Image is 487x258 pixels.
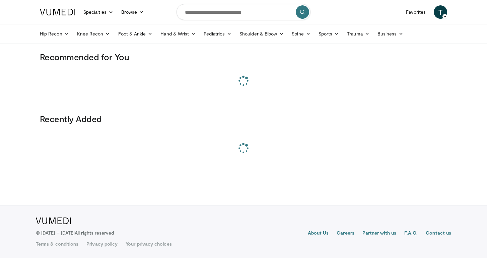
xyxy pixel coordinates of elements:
img: VuMedi Logo [36,218,71,224]
input: Search topics, interventions [177,4,310,20]
p: © [DATE] – [DATE] [36,230,114,236]
a: Knee Recon [73,27,114,40]
span: All rights reserved [75,230,114,236]
h3: Recommended for You [40,52,447,62]
a: Browse [117,5,148,19]
a: Business [373,27,408,40]
a: Partner with us [362,230,396,238]
a: Hand & Wrist [156,27,200,40]
a: Privacy policy [86,241,118,247]
a: Foot & Ankle [114,27,157,40]
a: T [434,5,447,19]
a: Spine [288,27,314,40]
a: Contact us [426,230,451,238]
a: Shoulder & Elbow [235,27,288,40]
a: Hip Recon [36,27,73,40]
a: Specialties [79,5,117,19]
a: Your privacy choices [126,241,171,247]
a: Pediatrics [200,27,235,40]
a: Favorites [402,5,430,19]
a: Careers [337,230,354,238]
a: Terms & conditions [36,241,78,247]
a: F.A.Q. [404,230,418,238]
a: Trauma [343,27,373,40]
img: VuMedi Logo [40,9,75,15]
a: Sports [315,27,343,40]
h3: Recently Added [40,113,447,124]
a: About Us [308,230,329,238]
